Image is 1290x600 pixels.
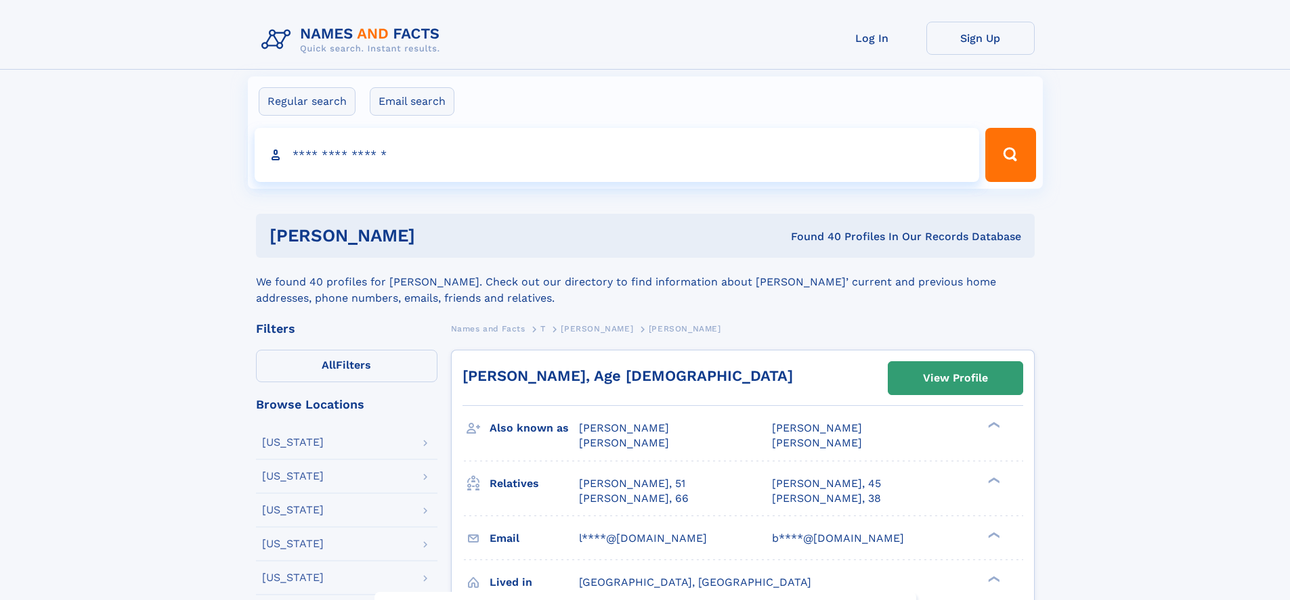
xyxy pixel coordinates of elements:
[490,472,579,495] h3: Relatives
[579,436,669,449] span: [PERSON_NAME]
[985,128,1035,182] button: Search Button
[772,436,862,449] span: [PERSON_NAME]
[463,367,793,384] a: [PERSON_NAME], Age [DEMOGRAPHIC_DATA]
[490,571,579,594] h3: Lived in
[888,362,1023,394] a: View Profile
[561,324,633,333] span: [PERSON_NAME]
[579,476,685,491] a: [PERSON_NAME], 51
[772,476,881,491] a: [PERSON_NAME], 45
[772,421,862,434] span: [PERSON_NAME]
[985,530,1001,539] div: ❯
[985,574,1001,583] div: ❯
[256,398,437,411] div: Browse Locations
[540,320,546,337] a: T
[490,527,579,550] h3: Email
[270,227,603,244] h1: [PERSON_NAME]
[256,22,451,58] img: Logo Names and Facts
[923,363,988,394] div: View Profile
[985,421,1001,430] div: ❯
[490,417,579,440] h3: Also known as
[579,576,811,589] span: [GEOGRAPHIC_DATA], [GEOGRAPHIC_DATA]
[262,471,324,482] div: [US_STATE]
[262,437,324,448] div: [US_STATE]
[256,350,437,382] label: Filters
[262,572,324,583] div: [US_STATE]
[256,258,1035,306] div: We found 40 profiles for [PERSON_NAME]. Check out our directory to find information about [PERSON...
[579,421,669,434] span: [PERSON_NAME]
[603,229,1021,244] div: Found 40 Profiles In Our Records Database
[926,22,1035,55] a: Sign Up
[540,324,546,333] span: T
[561,320,633,337] a: [PERSON_NAME]
[985,476,1001,484] div: ❯
[262,505,324,515] div: [US_STATE]
[259,87,356,116] label: Regular search
[649,324,721,333] span: [PERSON_NAME]
[451,320,525,337] a: Names and Facts
[370,87,454,116] label: Email search
[322,359,336,371] span: All
[255,128,980,182] input: search input
[772,491,881,506] a: [PERSON_NAME], 38
[818,22,926,55] a: Log In
[262,538,324,549] div: [US_STATE]
[579,491,689,506] a: [PERSON_NAME], 66
[256,323,437,335] div: Filters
